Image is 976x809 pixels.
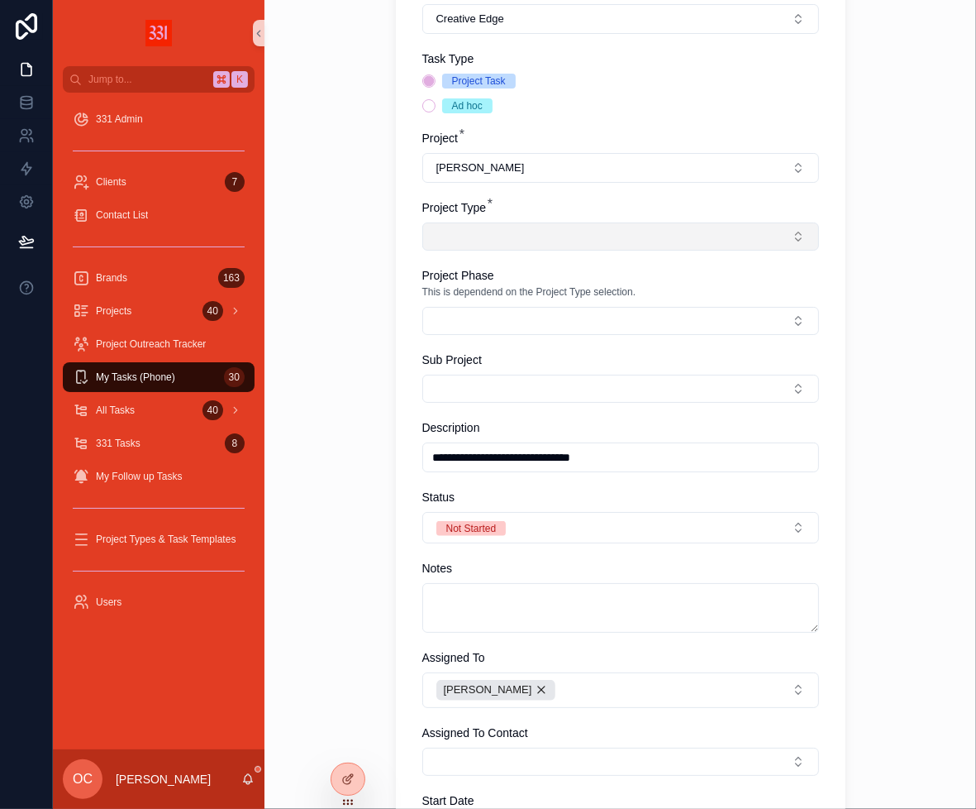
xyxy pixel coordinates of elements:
button: Select Button [422,153,819,183]
a: Project Types & Task Templates [63,524,255,554]
div: Project Task [452,74,506,89]
button: Select Button [422,512,819,543]
span: All Tasks [96,404,135,417]
span: Clients [96,175,126,189]
span: Contact List [96,208,148,222]
img: App logo [145,20,172,46]
a: Projects40 [63,296,255,326]
span: [PERSON_NAME] [436,160,525,175]
span: Brands [96,271,127,285]
div: 40 [202,400,223,420]
div: 163 [218,268,245,288]
span: Task Type [422,52,474,65]
span: Project Outreach Tracker [96,337,206,351]
span: Creative Edge [436,12,504,26]
button: Select Button [422,4,819,34]
p: [PERSON_NAME] [116,771,211,787]
span: Assigned To Contact [422,726,528,740]
a: Brands163 [63,263,255,293]
div: scrollable content [53,93,264,639]
a: 331 Admin [63,104,255,134]
button: Select Button [422,748,819,776]
span: Project Phase [422,269,494,282]
a: 331 Tasks8 [63,428,255,458]
a: Contact List [63,200,255,230]
span: Start Date [422,794,474,807]
span: 331 Tasks [96,437,140,450]
span: Project Types & Task Templates [96,533,236,546]
a: My Tasks (Phone)30 [63,362,255,392]
span: Assigned To [422,651,485,664]
span: Jump to... [88,73,207,86]
div: 7 [225,172,245,192]
span: My Follow up Tasks [96,470,182,483]
div: 30 [224,367,245,387]
span: Notes [422,562,453,575]
span: Description [422,421,480,434]
span: Project Type [422,201,487,214]
span: 331 Admin [96,112,143,126]
span: Users [96,596,121,609]
button: Select Button [422,673,819,707]
span: My Tasks (Phone) [96,371,175,384]
button: Select Button [422,375,819,403]
span: OC [73,769,93,789]
span: Project [422,132,459,145]
button: Unselect 3 [436,680,556,700]
span: K [233,73,246,86]
button: Select Button [422,223,819,251]
a: Project Outreach Tracker [63,329,255,359]
span: This is dependend on the Project Type selection. [422,285,636,299]
span: Sub Project [422,353,482,366]
a: My Follow up Tasks [63,462,255,491]
span: [PERSON_NAME] [444,682,532,697]
span: Status [422,491,455,504]
div: 8 [225,433,245,453]
a: Clients7 [63,167,255,197]
a: Users [63,587,255,617]
div: Not Started [446,521,497,536]
a: All Tasks40 [63,395,255,425]
button: Jump to...K [63,66,255,93]
button: Select Button [422,307,819,335]
div: 40 [202,301,223,321]
div: Ad hoc [452,98,483,113]
span: Projects [96,304,131,318]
